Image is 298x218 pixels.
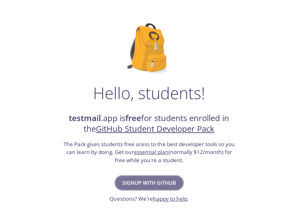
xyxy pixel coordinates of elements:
h3: The Pack gives students free acess to the best developer tools so you can learn by doing. Get our... [63,140,235,164]
h2: .app is for students enrolled in the [63,113,235,135]
a: essential plan [134,148,168,156]
img: github-student-backpack.png [127,23,171,73]
button: Signup with GitHub [115,176,183,190]
a: happy to help [153,195,187,202]
strong: free [125,113,141,124]
h1: Hello, students! [93,83,205,102]
strong: testmail [69,113,101,124]
a: GitHub Student Developer Pack [96,123,214,134]
span: Signup with GitHub [122,178,176,187]
h3: Questions? We're . [109,195,189,203]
